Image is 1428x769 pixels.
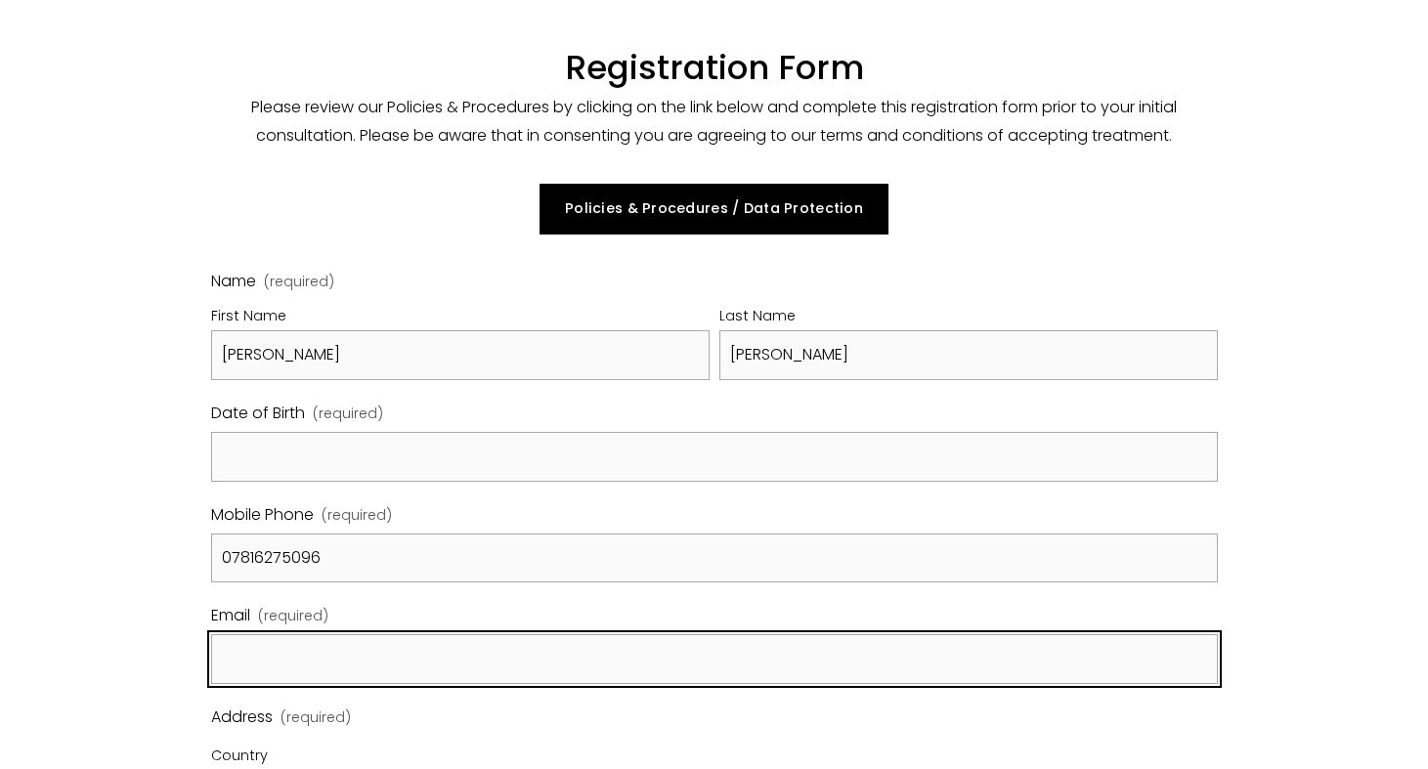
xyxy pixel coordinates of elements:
span: (required) [264,275,334,288]
span: (required) [313,402,383,427]
div: First Name [211,304,710,331]
span: (required) [322,503,392,529]
p: Please review our Policies & Procedures by clicking on the link below and complete this registrat... [211,94,1218,150]
a: Policies & Procedures / Data Protection [540,184,888,235]
span: (required) [281,710,351,724]
span: (required) [258,604,328,629]
div: Last Name [719,304,1218,331]
span: Date of Birth [211,400,305,428]
span: Address [211,704,273,732]
span: Mobile Phone [211,501,314,530]
span: Name [211,268,256,296]
h1: Registration Form [211,47,1218,88]
span: Email [211,602,250,630]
